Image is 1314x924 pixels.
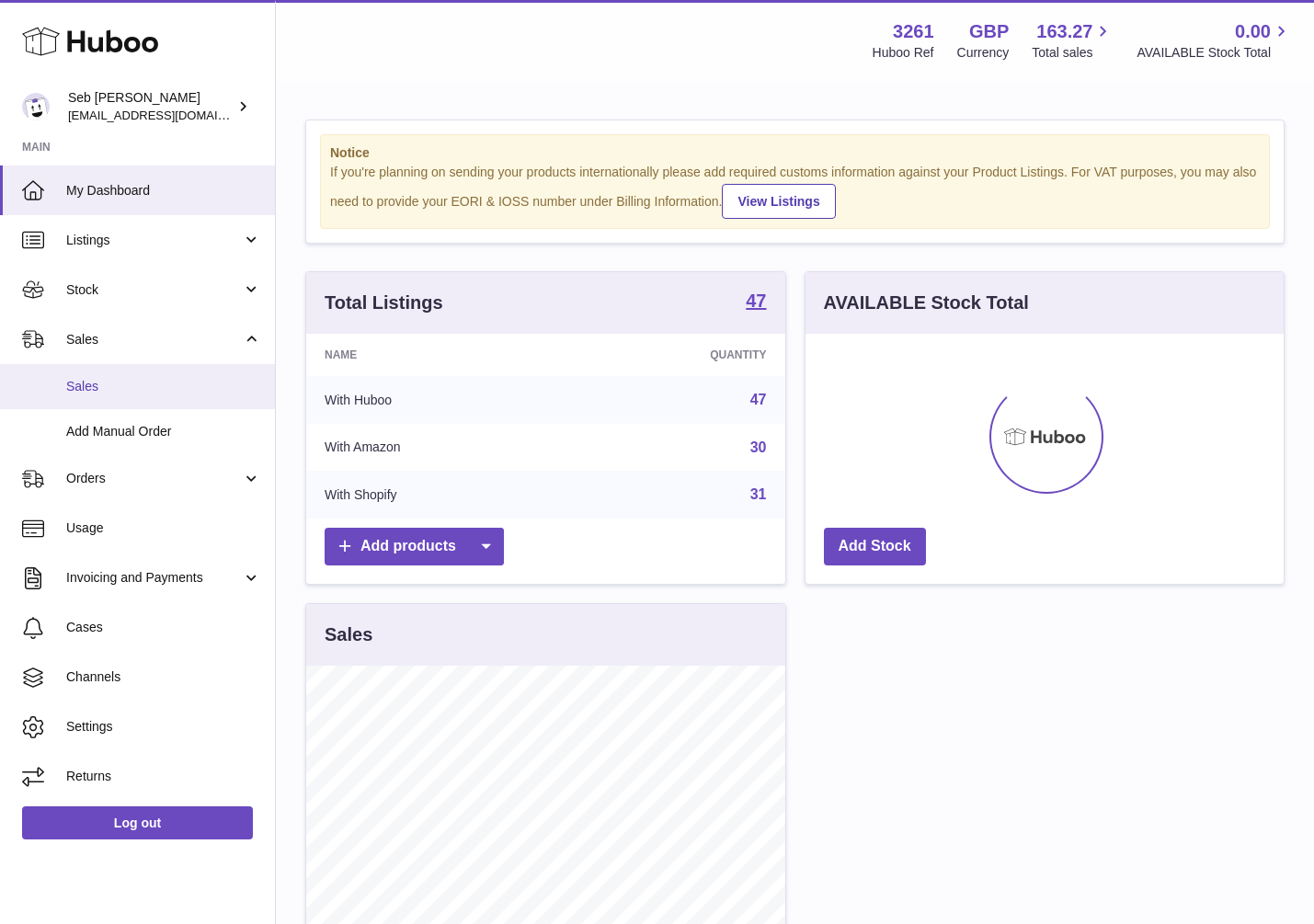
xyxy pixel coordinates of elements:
strong: GBP [969,19,1009,44]
strong: 3261 [893,19,934,44]
span: Returns [66,768,261,785]
div: Currency [957,44,1010,62]
strong: 47 [746,291,766,310]
td: With Huboo [306,376,568,424]
a: View Listings [722,184,835,219]
a: 0.00 AVAILABLE Stock Total [1137,19,1292,62]
span: Stock [66,281,242,299]
span: 163.27 [1036,19,1092,44]
a: 163.27 Total sales [1032,19,1114,62]
a: 47 [750,392,767,407]
td: With Shopify [306,471,568,519]
span: Total sales [1032,44,1114,62]
h3: AVAILABLE Stock Total [824,291,1029,315]
span: [EMAIL_ADDRESS][DOMAIN_NAME] [68,108,270,122]
a: 30 [750,439,767,455]
h3: Total Listings [325,291,443,315]
span: AVAILABLE Stock Total [1137,44,1292,62]
span: Sales [66,331,242,348]
span: My Dashboard [66,182,261,200]
span: Add Manual Order [66,423,261,440]
a: 31 [750,486,767,502]
span: Invoicing and Payments [66,569,242,587]
td: With Amazon [306,424,568,472]
th: Quantity [568,334,785,376]
h3: Sales [325,622,372,647]
a: 47 [746,291,766,314]
th: Name [306,334,568,376]
div: If you're planning on sending your products internationally please add required customs informati... [330,164,1260,219]
strong: Notice [330,144,1260,162]
a: Add Stock [824,528,926,565]
span: Orders [66,470,242,487]
span: Listings [66,232,242,249]
img: ecom@bravefoods.co.uk [22,93,50,120]
span: Cases [66,619,261,636]
span: Sales [66,378,261,395]
span: 0.00 [1235,19,1271,44]
span: Usage [66,519,261,537]
span: Channels [66,668,261,686]
span: Settings [66,718,261,736]
div: Seb [PERSON_NAME] [68,89,234,124]
a: Add products [325,528,504,565]
a: Log out [22,806,253,839]
div: Huboo Ref [873,44,934,62]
